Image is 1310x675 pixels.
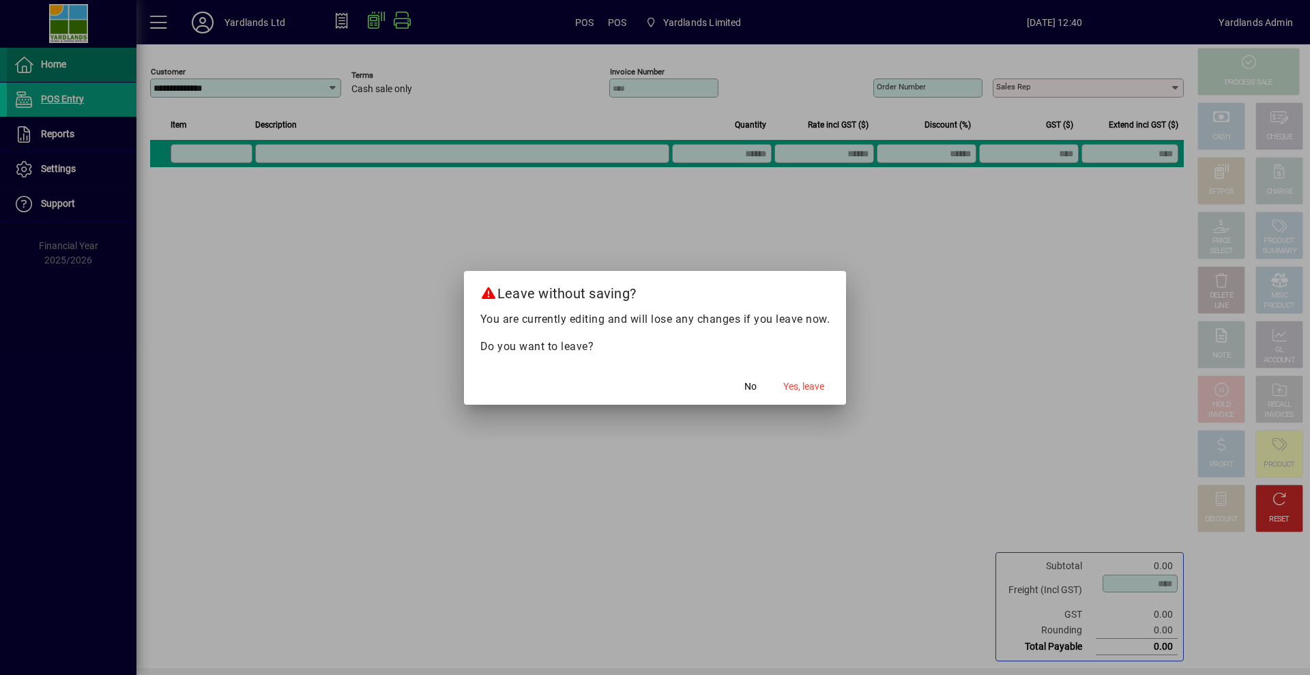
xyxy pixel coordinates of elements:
h2: Leave without saving? [464,271,847,311]
span: No [744,379,757,394]
span: Yes, leave [783,379,824,394]
p: Do you want to leave? [480,339,830,355]
button: Yes, leave [778,375,830,399]
button: No [729,375,772,399]
p: You are currently editing and will lose any changes if you leave now. [480,311,830,328]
